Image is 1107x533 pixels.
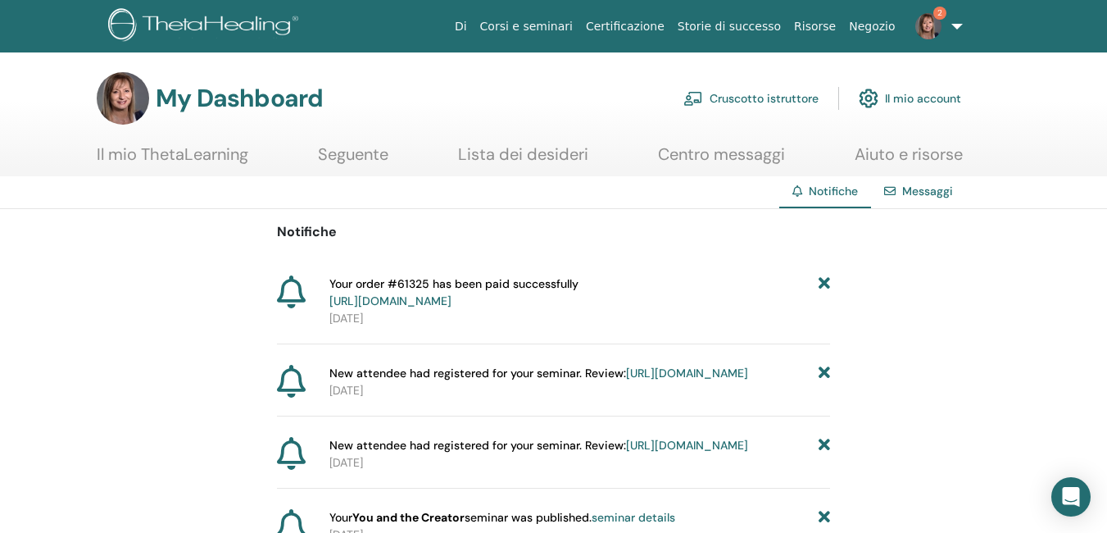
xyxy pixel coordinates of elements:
[458,144,588,176] a: Lista dei desideri
[933,7,946,20] span: 2
[329,382,830,399] p: [DATE]
[915,13,941,39] img: default.jpg
[855,144,963,176] a: Aiuto e risorse
[1051,477,1091,517] div: Open Intercom Messenger
[352,510,465,525] strong: You and the Creator
[579,11,671,42] a: Certificazione
[842,11,901,42] a: Negozio
[156,84,323,113] h3: My Dashboard
[448,11,474,42] a: Di
[97,72,149,125] img: default.jpg
[329,310,830,327] p: [DATE]
[626,366,748,380] a: [URL][DOMAIN_NAME]
[658,144,785,176] a: Centro messaggi
[329,365,748,382] span: New attendee had registered for your seminar. Review:
[683,80,819,116] a: Cruscotto istruttore
[97,144,248,176] a: Il mio ThetaLearning
[277,222,831,242] p: Notifiche
[787,11,842,42] a: Risorse
[626,438,748,453] a: [URL][DOMAIN_NAME]
[859,80,961,116] a: Il mio account
[592,510,675,525] a: seminar details
[329,509,675,526] span: Your seminar was published.
[329,437,748,454] span: New attendee had registered for your seminar. Review:
[809,184,858,198] span: Notifiche
[318,144,388,176] a: Seguente
[108,8,304,45] img: logo.png
[474,11,579,42] a: Corsi e seminari
[902,184,953,198] a: Messaggi
[329,276,578,310] span: Your order #61325 has been paid successfully
[683,91,703,106] img: chalkboard-teacher.svg
[671,11,787,42] a: Storie di successo
[329,294,451,308] a: [URL][DOMAIN_NAME]
[859,84,878,112] img: cog.svg
[329,454,830,471] p: [DATE]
